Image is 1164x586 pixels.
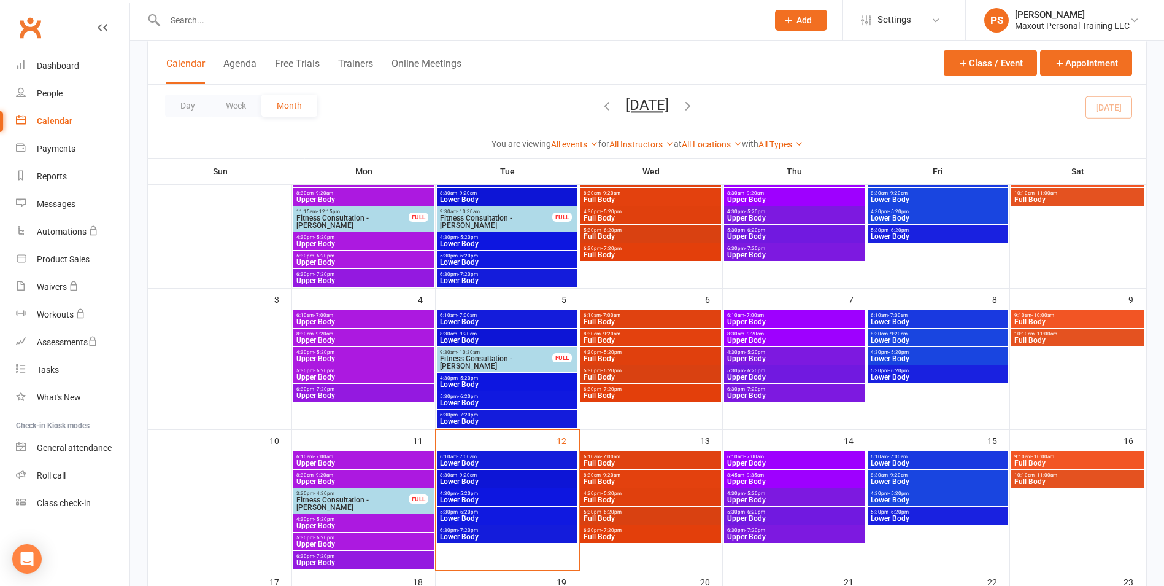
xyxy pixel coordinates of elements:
[552,213,572,222] div: FULL
[583,196,719,203] span: Full Body
[583,509,719,515] span: 5:30pm
[439,399,575,407] span: Lower Body
[727,491,862,496] span: 4:30pm
[16,384,129,412] a: What's New
[583,233,719,240] span: Full Body
[457,331,477,337] span: - 9:20am
[601,227,622,233] span: - 6:20pm
[1035,190,1057,196] span: - 11:00am
[601,491,622,496] span: - 5:20pm
[439,318,575,326] span: Lower Body
[439,253,575,259] span: 5:30pm
[551,139,598,149] a: All events
[888,472,908,478] span: - 9:20am
[296,235,431,240] span: 4:30pm
[745,350,765,355] span: - 5:20pm
[292,158,436,184] th: Mon
[37,88,63,98] div: People
[583,472,719,478] span: 8:30am
[682,139,742,149] a: All Locations
[16,356,129,384] a: Tasks
[16,52,129,80] a: Dashboard
[418,289,435,309] div: 4
[727,459,862,467] span: Upper Body
[727,233,862,240] span: Upper Body
[626,96,669,114] button: [DATE]
[1014,196,1142,203] span: Full Body
[727,350,862,355] span: 4:30pm
[165,95,210,117] button: Day
[458,528,478,533] span: - 7:20pm
[439,259,575,266] span: Lower Body
[314,472,333,478] span: - 9:20am
[314,235,334,240] span: - 5:20pm
[583,318,719,326] span: Full Body
[742,139,758,149] strong: with
[458,272,478,277] span: - 7:20pm
[870,196,1006,203] span: Lower Body
[37,254,90,264] div: Product Sales
[439,412,575,418] span: 6:30pm
[16,218,129,246] a: Automations
[583,386,719,392] span: 6:30pm
[984,8,1009,33] div: PS
[391,58,461,84] button: Online Meetings
[37,393,81,402] div: What's New
[583,355,719,362] span: Full Body
[727,509,862,515] span: 5:30pm
[439,381,575,388] span: Lower Body
[1014,478,1142,485] span: Full Body
[37,61,79,71] div: Dashboard
[1031,313,1054,318] span: - 10:00am
[458,375,478,381] span: - 5:20pm
[296,496,409,511] span: Fitness Consultation - [PERSON_NAME]
[37,471,66,480] div: Roll call
[296,386,431,392] span: 6:30pm
[583,227,719,233] span: 5:30pm
[888,368,909,373] span: - 6:20pm
[269,430,291,450] div: 10
[723,158,866,184] th: Thu
[598,139,609,149] strong: for
[888,350,909,355] span: - 5:20pm
[745,227,765,233] span: - 6:20pm
[727,392,862,399] span: Upper Body
[870,373,1006,381] span: Lower Body
[210,95,261,117] button: Week
[583,491,719,496] span: 4:30pm
[561,289,579,309] div: 5
[870,227,1006,233] span: 5:30pm
[1014,318,1142,326] span: Full Body
[457,472,477,478] span: - 9:20am
[870,454,1006,459] span: 6:10am
[166,58,205,84] button: Calendar
[745,368,765,373] span: - 6:20pm
[1031,454,1054,459] span: - 10:00am
[261,95,317,117] button: Month
[458,253,478,259] span: - 6:20pm
[745,509,765,515] span: - 6:20pm
[439,355,553,370] span: Fitness Consultation - [PERSON_NAME]
[870,318,1006,326] span: Lower Body
[870,337,1006,344] span: Lower Body
[745,386,765,392] span: - 7:20pm
[37,144,75,154] div: Payments
[409,494,428,504] div: FULL
[870,368,1006,373] span: 5:30pm
[870,331,1006,337] span: 8:30am
[601,368,622,373] span: - 6:20pm
[296,214,409,229] span: Fitness Consultation - [PERSON_NAME]
[457,190,477,196] span: - 9:20am
[296,190,431,196] span: 8:30am
[944,50,1037,76] button: Class / Event
[16,490,129,517] a: Class kiosk mode
[888,209,909,214] span: - 5:20pm
[296,318,431,326] span: Upper Body
[457,313,477,318] span: - 7:00am
[866,158,1010,184] th: Fri
[439,509,575,515] span: 5:30pm
[727,313,862,318] span: 6:10am
[870,491,1006,496] span: 4:30pm
[601,350,622,355] span: - 5:20pm
[1015,20,1130,31] div: Maxout Personal Training LLC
